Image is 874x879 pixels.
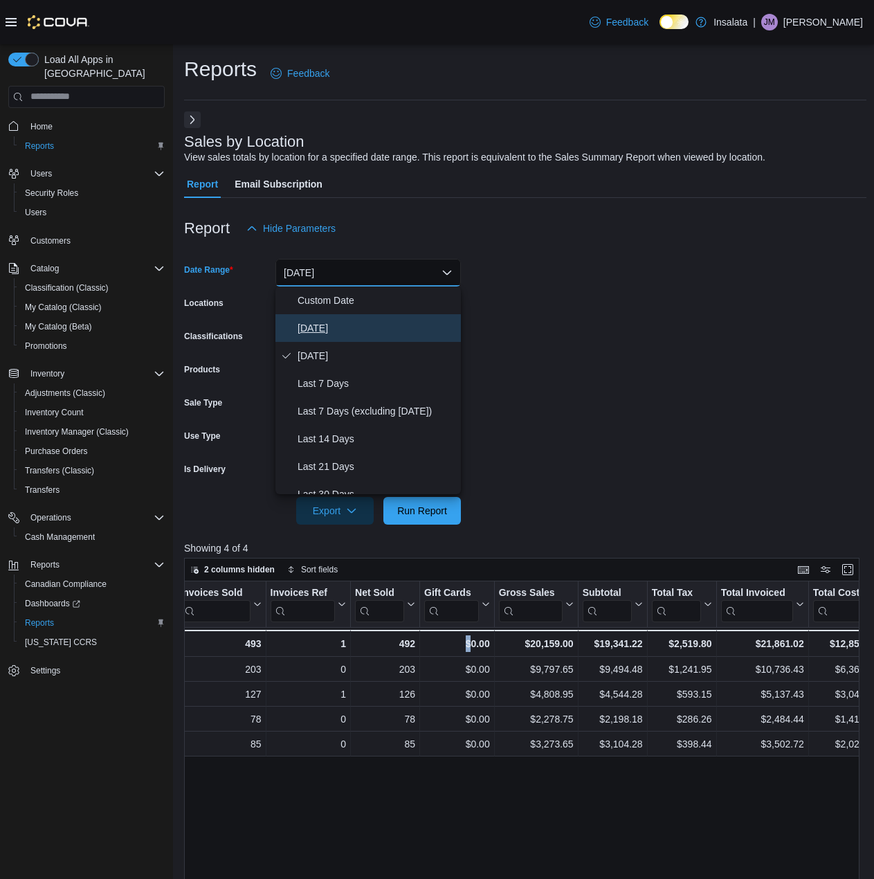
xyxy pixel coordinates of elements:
[14,336,170,356] button: Promotions
[282,561,343,578] button: Sort fields
[3,364,170,383] button: Inventory
[241,215,341,242] button: Hide Parameters
[184,220,230,237] h3: Report
[184,264,233,275] label: Date Range
[397,504,447,518] span: Run Report
[19,576,165,592] span: Canadian Compliance
[30,263,59,274] span: Catalog
[271,635,346,652] div: 1
[499,586,574,622] button: Gross Sales
[304,497,365,525] span: Export
[14,633,170,652] button: [US_STATE] CCRS
[187,170,218,198] span: Report
[652,661,712,678] div: $1,241.95
[185,561,280,578] button: 2 columns hidden
[275,287,461,494] div: Select listbox
[652,586,712,622] button: Total Tax
[14,317,170,336] button: My Catalog (Beta)
[19,482,65,498] a: Transfers
[19,385,111,401] a: Adjustments (Classic)
[25,207,46,218] span: Users
[584,8,654,36] a: Feedback
[25,662,165,679] span: Settings
[184,541,866,555] p: Showing 4 of 4
[424,736,490,752] div: $0.00
[25,465,94,476] span: Transfers (Classic)
[14,442,170,461] button: Purchase Orders
[652,586,701,622] div: Total Tax
[25,598,80,609] span: Dashboards
[25,579,107,590] span: Canadian Compliance
[25,188,78,199] span: Security Roles
[355,586,404,599] div: Net Sold
[355,586,404,622] div: Net Sold
[184,331,243,342] label: Classifications
[424,586,490,622] button: Gift Cards
[30,368,64,379] span: Inventory
[19,595,165,612] span: Dashboards
[19,462,165,479] span: Transfers (Classic)
[25,532,95,543] span: Cash Management
[721,586,793,622] div: Total Invoiced
[499,661,574,678] div: $9,797.65
[583,635,643,652] div: $19,341.22
[19,576,112,592] a: Canadian Compliance
[14,203,170,222] button: Users
[25,446,88,457] span: Purchase Orders
[721,661,804,678] div: $10,736.43
[180,635,261,652] div: 493
[14,594,170,613] a: Dashboards
[764,14,775,30] span: JM
[14,183,170,203] button: Security Roles
[287,66,329,80] span: Feedback
[583,586,632,599] div: Subtotal
[19,595,86,612] a: Dashboards
[19,462,100,479] a: Transfers (Classic)
[298,320,455,336] span: [DATE]
[813,586,867,599] div: Total Cost
[25,260,165,277] span: Catalog
[298,292,455,309] span: Custom Date
[265,60,335,87] a: Feedback
[30,559,60,570] span: Reports
[25,509,165,526] span: Operations
[25,118,58,135] a: Home
[14,298,170,317] button: My Catalog (Classic)
[721,586,793,599] div: Total Invoiced
[180,586,250,622] div: Invoices Sold
[383,497,461,525] button: Run Report
[19,482,165,498] span: Transfers
[19,280,165,296] span: Classification (Classic)
[19,424,165,440] span: Inventory Manager (Classic)
[424,586,479,622] div: Gift Card Sales
[19,318,98,335] a: My Catalog (Beta)
[659,15,689,29] input: Dark Mode
[19,299,165,316] span: My Catalog (Classic)
[25,341,67,352] span: Promotions
[499,635,574,652] div: $20,159.00
[583,736,643,752] div: $3,104.28
[783,14,863,30] p: [PERSON_NAME]
[19,204,52,221] a: Users
[355,711,415,727] div: 78
[606,15,648,29] span: Feedback
[30,121,53,132] span: Home
[25,509,77,526] button: Operations
[19,338,73,354] a: Promotions
[25,365,165,382] span: Inventory
[14,480,170,500] button: Transfers
[652,711,712,727] div: $286.26
[25,662,66,679] a: Settings
[184,111,201,128] button: Next
[25,556,65,573] button: Reports
[3,259,170,278] button: Catalog
[3,116,170,136] button: Home
[184,397,222,408] label: Sale Type
[652,635,712,652] div: $2,519.80
[14,613,170,633] button: Reports
[14,383,170,403] button: Adjustments (Classic)
[298,347,455,364] span: [DATE]
[184,364,220,375] label: Products
[355,686,415,703] div: 126
[14,574,170,594] button: Canadian Compliance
